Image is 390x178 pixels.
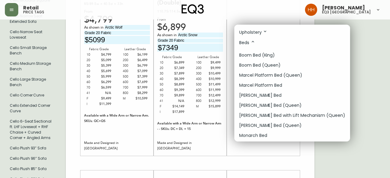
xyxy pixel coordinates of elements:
[239,72,302,79] p: Marcel Platform Bed (Queen)
[239,39,255,46] p: Beds
[18,35,84,40] div: 87w × 38d × 31h
[239,122,302,129] p: [PERSON_NAME] Bed (Queen)
[239,112,345,119] p: [PERSON_NAME] Bed with Lift Mechanism (Queen)
[239,82,282,89] p: Marcel Platform Bed
[18,25,84,33] div: Remi Sofa
[239,92,282,99] p: [PERSON_NAME] Bed
[239,52,275,58] p: Boom Bed (King)
[239,29,268,36] p: Upholstery
[239,132,267,139] p: Monarch Bed
[239,102,302,109] p: [PERSON_NAME] Bed (Queen)
[239,62,281,68] p: Boom Bed (Queen)
[18,43,84,48] div: From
